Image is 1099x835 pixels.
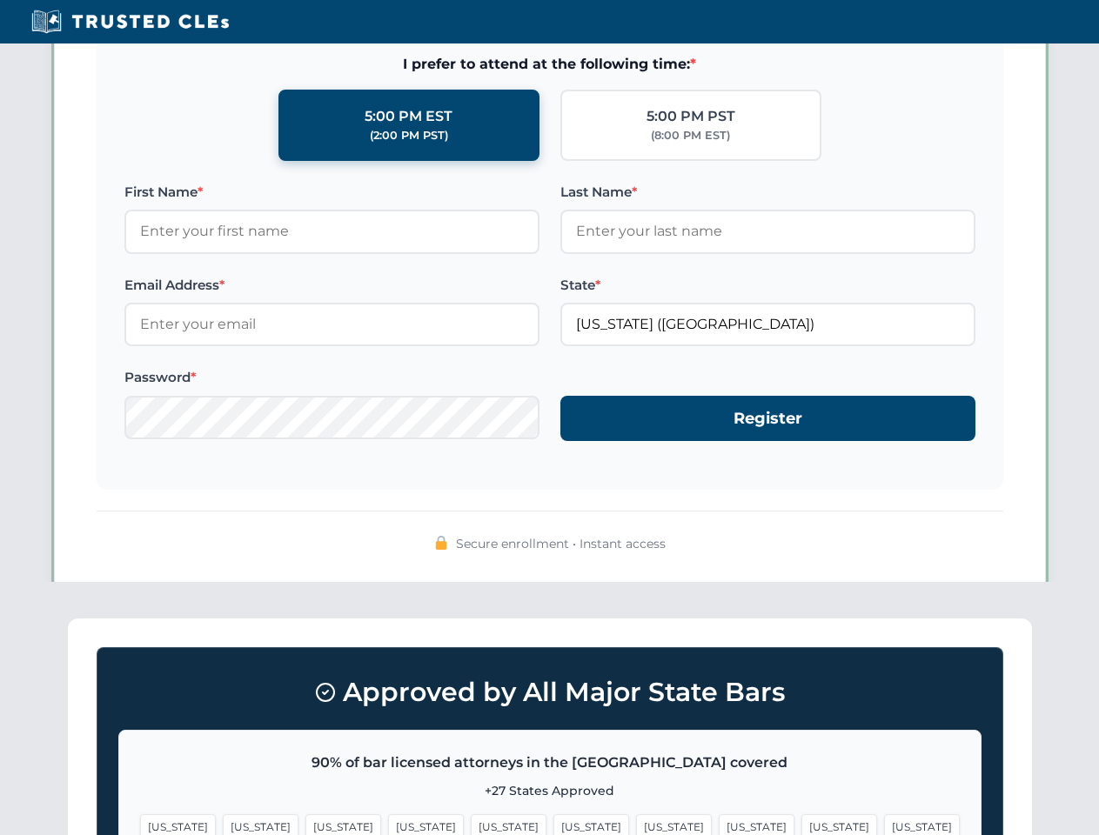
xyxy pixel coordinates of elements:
[124,182,539,203] label: First Name
[456,534,666,553] span: Secure enrollment • Instant access
[124,53,975,76] span: I prefer to attend at the following time:
[560,210,975,253] input: Enter your last name
[124,367,539,388] label: Password
[124,275,539,296] label: Email Address
[124,303,539,346] input: Enter your email
[140,751,960,774] p: 90% of bar licensed attorneys in the [GEOGRAPHIC_DATA] covered
[26,9,234,35] img: Trusted CLEs
[434,536,448,550] img: 🔒
[651,127,730,144] div: (8:00 PM EST)
[647,105,735,128] div: 5:00 PM PST
[124,210,539,253] input: Enter your first name
[140,781,960,800] p: +27 States Approved
[118,669,982,716] h3: Approved by All Major State Bars
[370,127,448,144] div: (2:00 PM PST)
[560,275,975,296] label: State
[560,396,975,442] button: Register
[560,303,975,346] input: California (CA)
[365,105,452,128] div: 5:00 PM EST
[560,182,975,203] label: Last Name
